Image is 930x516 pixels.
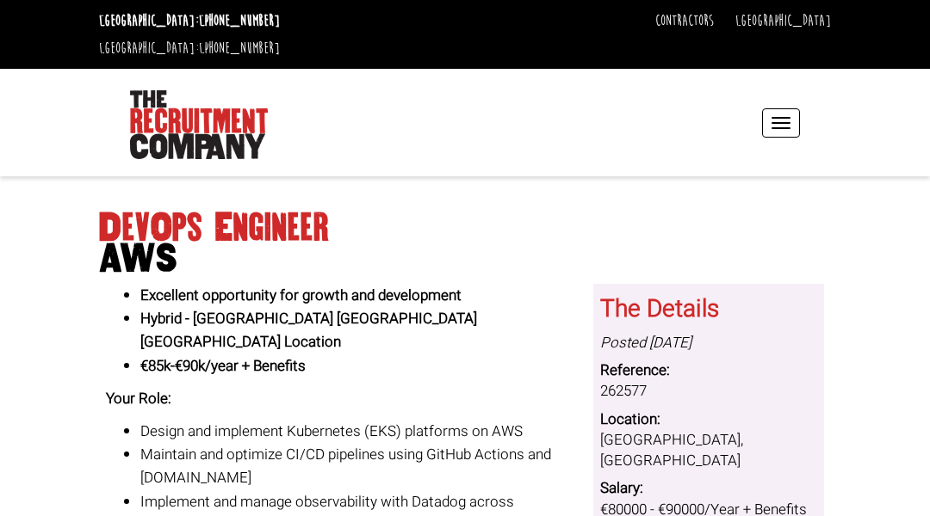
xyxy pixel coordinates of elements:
dt: Salary: [600,478,817,499]
li: [GEOGRAPHIC_DATA]: [95,7,284,34]
h1: DevOps Engineer [99,212,831,274]
img: The Recruitment Company [130,90,268,159]
a: [PHONE_NUMBER] [199,11,280,30]
strong: €85k-€90k/year + Benefits [140,355,306,377]
li: Maintain and optimize CI/CD pipelines using GitHub Actions and [DOMAIN_NAME] [140,443,581,489]
strong: Your Role: [106,388,171,409]
li: Design and implement Kubernetes (EKS) platforms on AWS [140,420,581,443]
a: Contractors [655,11,714,30]
span: AWS [99,243,831,274]
i: Posted [DATE] [600,332,691,353]
a: [PHONE_NUMBER] [199,39,280,58]
dd: 262577 [600,381,817,402]
h3: The Details [600,297,817,323]
dt: Reference: [600,360,817,381]
dt: Location: [600,409,817,430]
li: [GEOGRAPHIC_DATA]: [95,34,284,62]
strong: Excellent opportunity for growth and development [140,285,462,306]
a: [GEOGRAPHIC_DATA] [735,11,831,30]
dd: [GEOGRAPHIC_DATA], [GEOGRAPHIC_DATA] [600,430,817,472]
strong: Hybrid - [GEOGRAPHIC_DATA] [GEOGRAPHIC_DATA] [GEOGRAPHIC_DATA] Location [140,308,477,353]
